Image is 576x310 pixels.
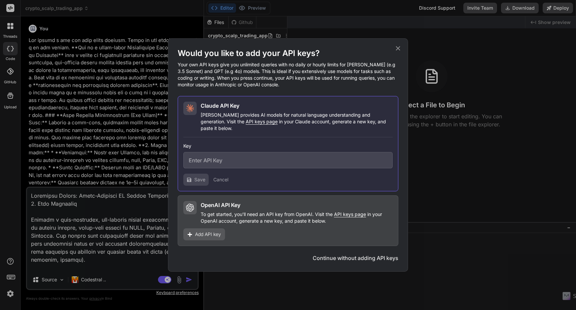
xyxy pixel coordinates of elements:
h2: Claude API Key [201,102,239,110]
button: Save [183,174,209,186]
h1: Would you like to add your API keys? [178,48,398,59]
span: Add API key [195,231,221,238]
p: [PERSON_NAME] provides AI models for natural language understanding and generation. Visit the in ... [201,112,393,132]
span: API keys page [246,119,278,124]
input: Enter API Key [183,152,393,168]
span: API keys page [334,211,366,217]
p: Your own API keys give you unlimited queries with no daily or hourly limits for [PERSON_NAME] (e.... [178,61,398,88]
p: To get started, you'll need an API key from OpenAI. Visit the in your OpenAI account, generate a ... [201,211,393,224]
button: Continue without adding API keys [313,254,398,262]
h2: OpenAI API Key [201,201,240,209]
h3: Key [183,143,393,149]
span: Save [194,176,205,183]
button: Cancel [213,176,228,183]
